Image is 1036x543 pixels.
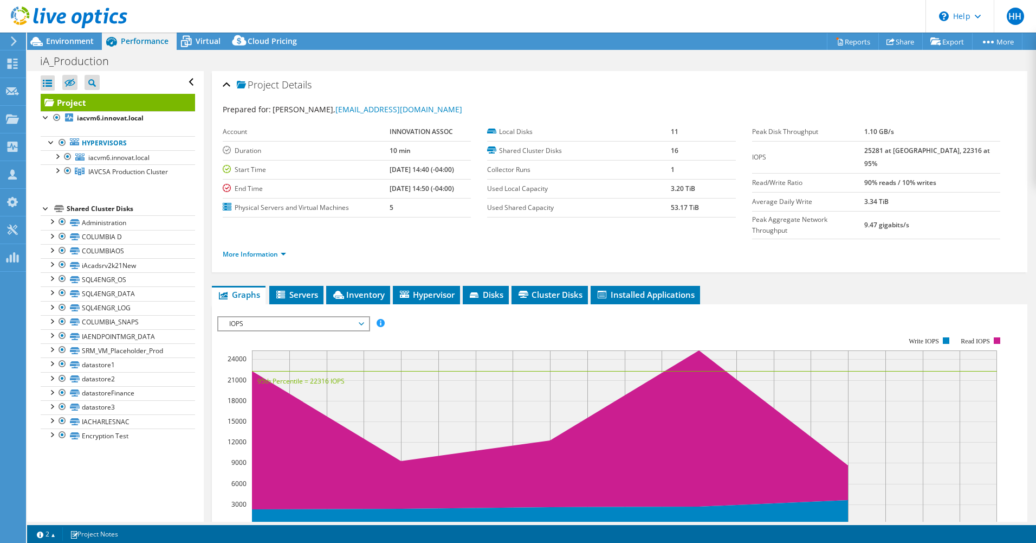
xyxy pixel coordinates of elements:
[487,183,671,194] label: Used Local Capacity
[487,202,671,213] label: Used Shared Capacity
[67,202,195,215] div: Shared Cluster Disks
[487,164,671,175] label: Collector Runs
[237,80,279,91] span: Project
[390,203,393,212] b: 5
[864,220,909,229] b: 9.47 gigabits/s
[282,78,312,91] span: Details
[228,396,247,405] text: 18000
[487,145,671,156] label: Shared Cluster Disks
[223,164,390,175] label: Start Time
[335,104,462,114] a: [EMAIL_ADDRESS][DOMAIN_NAME]
[231,458,247,467] text: 9000
[41,111,195,125] a: iacvm6.innovat.local
[972,33,1022,50] a: More
[231,479,247,488] text: 6000
[228,375,247,385] text: 21000
[29,527,63,541] a: 2
[228,437,247,446] text: 12000
[46,36,94,46] span: Environment
[41,386,195,400] a: datastoreFinance
[217,289,260,300] span: Graphs
[257,376,345,386] text: 95th Percentile = 22316 IOPS
[752,126,865,137] label: Peak Disk Throughput
[41,215,195,229] a: Administration
[864,127,894,136] b: 1.10 GB/s
[671,146,678,155] b: 16
[248,36,297,46] span: Cloud Pricing
[398,289,455,300] span: Hypervisor
[878,33,923,50] a: Share
[41,414,195,429] a: IACHARLESNAC
[864,146,990,168] b: 25281 at [GEOGRAPHIC_DATA], 22316 at 95%
[332,289,385,300] span: Inventory
[671,184,695,193] b: 3.20 TiB
[390,127,453,136] b: INNOVATION ASSOC
[223,126,390,137] label: Account
[41,315,195,329] a: COLUMBIA_SNAPS
[88,153,150,162] span: iacvm6.innovat.local
[275,289,318,300] span: Servers
[41,258,195,272] a: iAcadsrv2k21New
[41,94,195,111] a: Project
[41,400,195,414] a: datastore3
[390,165,454,174] b: [DATE] 14:40 (-04:00)
[223,202,390,213] label: Physical Servers and Virtual Machines
[41,230,195,244] a: COLUMBIA D
[224,317,363,330] span: IOPS
[223,145,390,156] label: Duration
[961,337,990,345] text: Read IOPS
[909,337,939,345] text: Write IOPS
[41,357,195,372] a: datastore1
[487,126,671,137] label: Local Disks
[41,150,195,164] a: iacvm6.innovat.local
[228,417,247,426] text: 15000
[41,343,195,357] a: SRM_VM_Placeholder_Prod
[41,286,195,301] a: SQL4ENGR_DATA
[752,196,865,207] label: Average Daily Write
[41,372,195,386] a: datastore2
[41,272,195,286] a: SQL4ENGR_OS
[223,183,390,194] label: End Time
[196,36,221,46] span: Virtual
[752,152,865,163] label: IOPS
[827,33,879,50] a: Reports
[62,527,126,541] a: Project Notes
[223,104,271,114] label: Prepared for:
[273,104,462,114] span: [PERSON_NAME],
[671,127,678,136] b: 11
[752,214,865,236] label: Peak Aggregate Network Throughput
[228,354,247,363] text: 24000
[35,55,126,67] h1: iA_Production
[88,167,168,176] span: IAVCSA Production Cluster
[517,289,582,300] span: Cluster Disks
[243,520,247,529] text: 0
[41,244,195,258] a: COLUMBIAOS
[671,165,675,174] b: 1
[41,329,195,343] a: IAENDPOINTMGR_DATA
[41,164,195,178] a: IAVCSA Production Cluster
[390,146,411,155] b: 10 min
[41,429,195,443] a: Encryption Test
[939,11,949,21] svg: \n
[864,178,936,187] b: 90% reads / 10% writes
[41,136,195,150] a: Hypervisors
[41,301,195,315] a: SQL4ENGR_LOG
[223,250,286,259] a: More Information
[922,33,973,50] a: Export
[1007,8,1024,25] span: HH
[671,203,699,212] b: 53.17 TiB
[468,289,503,300] span: Disks
[390,184,454,193] b: [DATE] 14:50 (-04:00)
[864,197,889,206] b: 3.34 TiB
[231,500,247,509] text: 3000
[752,177,865,188] label: Read/Write Ratio
[596,289,695,300] span: Installed Applications
[121,36,169,46] span: Performance
[77,113,144,123] b: iacvm6.innovat.local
